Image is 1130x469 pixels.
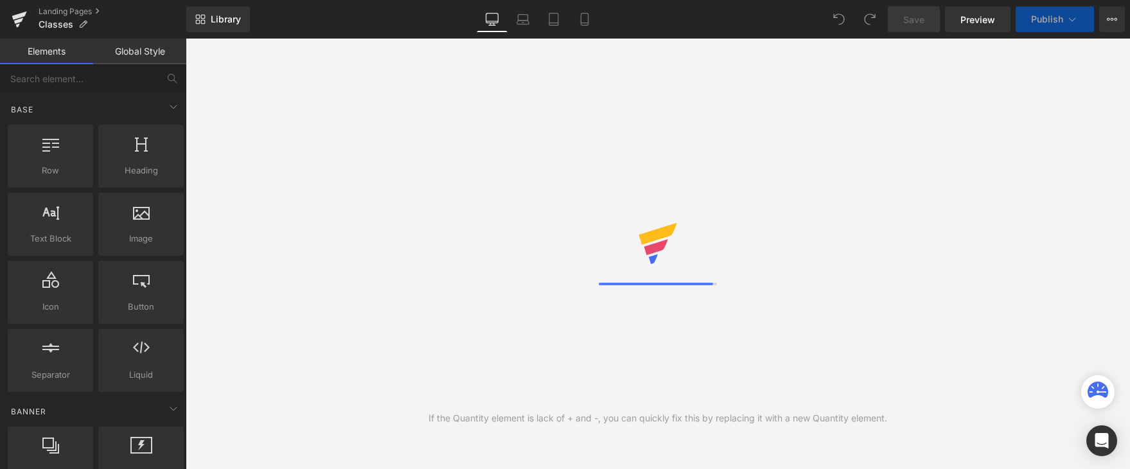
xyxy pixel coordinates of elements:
a: New Library [186,6,250,32]
a: Global Style [93,39,186,64]
span: Preview [960,13,995,26]
span: Row [12,164,89,177]
a: Preview [945,6,1011,32]
a: Desktop [477,6,508,32]
span: Image [102,232,180,245]
span: Heading [102,164,180,177]
span: Classes [39,19,73,30]
span: Text Block [12,232,89,245]
span: Liquid [102,368,180,382]
button: Redo [857,6,883,32]
button: More [1099,6,1125,32]
a: Landing Pages [39,6,186,17]
div: Open Intercom Messenger [1086,425,1117,456]
span: Banner [10,405,48,418]
span: Publish [1031,14,1063,24]
a: Mobile [569,6,600,32]
span: Save [903,13,924,26]
span: Library [211,13,241,25]
button: Undo [826,6,852,32]
span: Button [102,300,180,314]
a: Laptop [508,6,538,32]
span: Base [10,103,35,116]
div: If the Quantity element is lack of + and -, you can quickly fix this by replacing it with a new Q... [428,411,887,425]
span: Separator [12,368,89,382]
span: Icon [12,300,89,314]
button: Publish [1016,6,1094,32]
a: Tablet [538,6,569,32]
